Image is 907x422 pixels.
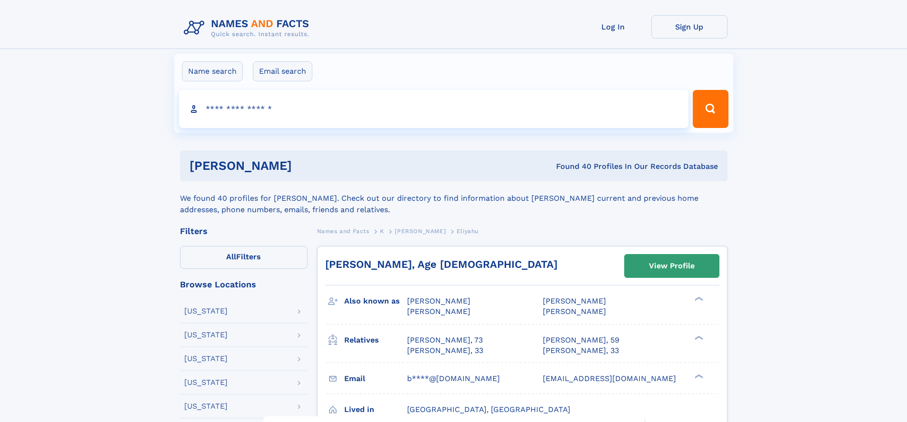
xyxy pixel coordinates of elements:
span: [EMAIL_ADDRESS][DOMAIN_NAME] [543,374,676,383]
a: Log In [575,15,651,39]
span: [PERSON_NAME] [543,307,606,316]
h3: Relatives [344,332,407,348]
div: [US_STATE] [184,355,228,363]
button: Search Button [693,90,728,128]
label: Name search [182,61,243,81]
div: Filters [180,227,308,236]
div: ❯ [692,373,704,379]
span: [PERSON_NAME] [395,228,446,235]
a: [PERSON_NAME], 59 [543,335,619,345]
a: [PERSON_NAME], 73 [407,335,483,345]
div: We found 40 profiles for [PERSON_NAME]. Check out our directory to find information about [PERSON... [180,181,728,216]
a: View Profile [625,255,719,277]
div: [US_STATE] [184,402,228,410]
h3: Lived in [344,402,407,418]
input: search input [179,90,689,128]
h3: Also known as [344,293,407,309]
div: Browse Locations [180,280,308,289]
h1: [PERSON_NAME] [189,160,424,172]
label: Filters [180,246,308,269]
a: [PERSON_NAME], Age [DEMOGRAPHIC_DATA] [325,258,558,270]
img: Logo Names and Facts [180,15,317,41]
h3: Email [344,371,407,387]
div: View Profile [649,255,695,277]
a: [PERSON_NAME] [395,225,446,237]
a: [PERSON_NAME], 33 [543,345,619,356]
span: [GEOGRAPHIC_DATA], [GEOGRAPHIC_DATA] [407,405,570,414]
span: K [380,228,384,235]
a: [PERSON_NAME], 33 [407,345,483,356]
a: Names and Facts [317,225,369,237]
div: Found 40 Profiles In Our Records Database [424,161,718,172]
a: K [380,225,384,237]
span: Eliyahu [457,228,478,235]
span: All [226,252,236,261]
div: ❯ [692,296,704,302]
span: [PERSON_NAME] [407,296,470,305]
span: [PERSON_NAME] [543,296,606,305]
div: [US_STATE] [184,331,228,339]
div: ❯ [692,334,704,341]
label: Email search [253,61,312,81]
a: Sign Up [651,15,728,39]
span: [PERSON_NAME] [407,307,470,316]
div: [US_STATE] [184,307,228,315]
div: [US_STATE] [184,379,228,386]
